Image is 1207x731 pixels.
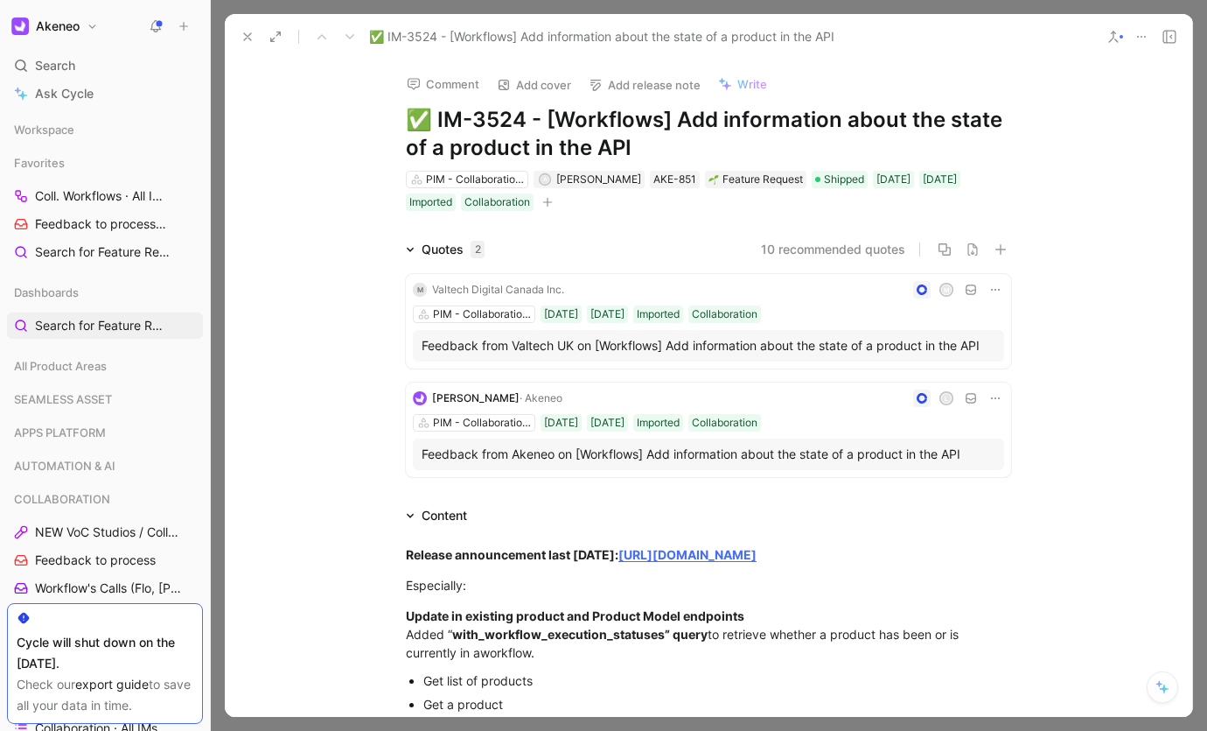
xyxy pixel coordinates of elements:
div: M [413,283,427,297]
div: A [540,174,549,184]
div: [DATE] [923,171,957,188]
span: [PERSON_NAME] [556,172,641,186]
div: Imported [409,193,452,211]
div: [DATE] [544,414,578,432]
h1: Akeneo [36,18,80,34]
a: Feedback to process [7,547,203,573]
a: [URL][DOMAIN_NAME] [618,547,757,562]
span: Workspace [14,121,74,138]
div: Feedback from Akeneo on [Workflows] Add information about the state of a product in the API [422,444,995,465]
span: Favorites [14,154,65,172]
span: [PERSON_NAME] [432,391,520,404]
div: [DATE] [544,306,578,323]
div: PIM - Collaboration Workflows [433,306,531,323]
div: Imported [637,414,680,432]
span: Feedback to process [35,552,156,569]
div: PIM - Collaboration Workflows [433,414,531,432]
div: Collaboration [692,414,757,432]
a: export guide [75,677,149,692]
div: Feature Request [708,171,803,188]
div: Favorites [7,150,203,176]
span: workflow [480,645,531,660]
span: Ask Cycle [35,83,94,104]
div: AKE-851 [653,171,696,188]
div: [DATE] [590,414,624,432]
strong: Release announcement last [DATE]: [406,547,618,562]
strong: with_ _execution_statuses” query [452,627,708,642]
div: L [941,393,952,404]
div: Valtech Digital Canada Inc. [432,281,564,299]
button: Comment [399,72,487,96]
div: APPS PLATFORM [7,419,203,446]
span: ✅ IM-3524 - [Workflows] Add information about the state of a product in the API [369,26,834,47]
div: AUTOMATION & AI [7,453,203,484]
span: APPS PLATFORM [14,424,106,441]
button: Add release note [581,73,708,97]
span: workflow [485,627,541,642]
button: Write [710,72,775,96]
span: AUTOMATION & AI [14,457,115,474]
span: Feedback to process [35,215,171,234]
div: Workspace [7,116,203,143]
a: Workflow's Calls (Flo, [PERSON_NAME], [PERSON_NAME]) [7,575,203,601]
span: COLLABORATION [14,490,110,508]
div: Added “ to retrieve whether a product has been or is currently in a . [406,607,1011,662]
div: Cycle will shut down on the [DATE]. [17,632,193,674]
div: AUTOMATION & AI [7,453,203,479]
span: · Akeneo [520,391,562,404]
div: PIM - Collaboration Workflows [426,171,524,188]
div: Check our to save all your data in time. [17,674,193,716]
div: COLLABORATION [7,486,203,512]
a: Ask Cycle [7,81,203,107]
div: 2 [471,241,485,258]
span: Write [737,76,767,92]
div: Shipped [812,171,868,188]
div: SEAMLESS ASSET [7,386,203,412]
span: Search for Feature Requests [35,243,172,262]
span: SEAMLESS ASSET [14,390,112,408]
div: Collaboration [692,306,757,323]
div: All Product Areas [7,353,203,379]
span: Coll. Workflows · All IMs [35,187,173,206]
div: [DATE] [876,171,910,188]
img: 🌱 [708,174,719,185]
div: M [941,285,952,296]
img: logo [413,391,427,405]
div: Search [7,53,203,79]
div: Quotes [422,239,485,260]
div: Feedback from Valtech UK on [Workflows] Add information about the state of a product in the API [422,335,995,356]
div: DashboardsSearch for Feature Requests [7,279,203,339]
button: AkeneoAkeneo [7,14,102,39]
span: Dashboards [14,284,79,301]
span: All Product Areas [14,357,107,375]
div: Get a product [423,695,1011,713]
button: Add cover [489,73,579,97]
a: Coll. Workflows · All IMs [7,183,203,209]
div: APPS PLATFORM [7,419,203,451]
a: Search for Feature Requests [7,313,203,339]
a: Feedback to processCOLLABORATION [7,211,203,237]
div: Quotes2 [399,239,492,260]
span: Search for Feature Requests [35,317,165,334]
div: Especially: [406,576,1011,594]
a: NEW VoC Studios / Collaboration [7,519,203,545]
div: [DATE] [590,306,624,323]
button: 10 recommended quotes [761,239,905,260]
span: Shipped [824,171,864,188]
div: All Product Areas [7,353,203,384]
div: Get list of products [423,671,1011,690]
div: Dashboards [7,279,203,306]
div: SEAMLESS ASSET [7,386,203,418]
img: Akeneo [11,18,29,35]
div: Content [399,505,474,526]
span: Search [35,55,75,76]
div: 🌱Feature Request [705,171,806,188]
h1: ✅ IM-3524 - [Workflows] Add information about the state of a product in the API [406,106,1011,162]
span: NEW VoC Studios / Collaboration [35,524,182,541]
a: Search for Feature Requests [7,239,203,265]
div: Imported [637,306,680,323]
div: Collaboration [464,193,530,211]
span: Workflow's Calls (Flo, [PERSON_NAME], [PERSON_NAME]) [35,580,188,597]
strong: Update in existing product and Product Model endpoints [406,608,744,623]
